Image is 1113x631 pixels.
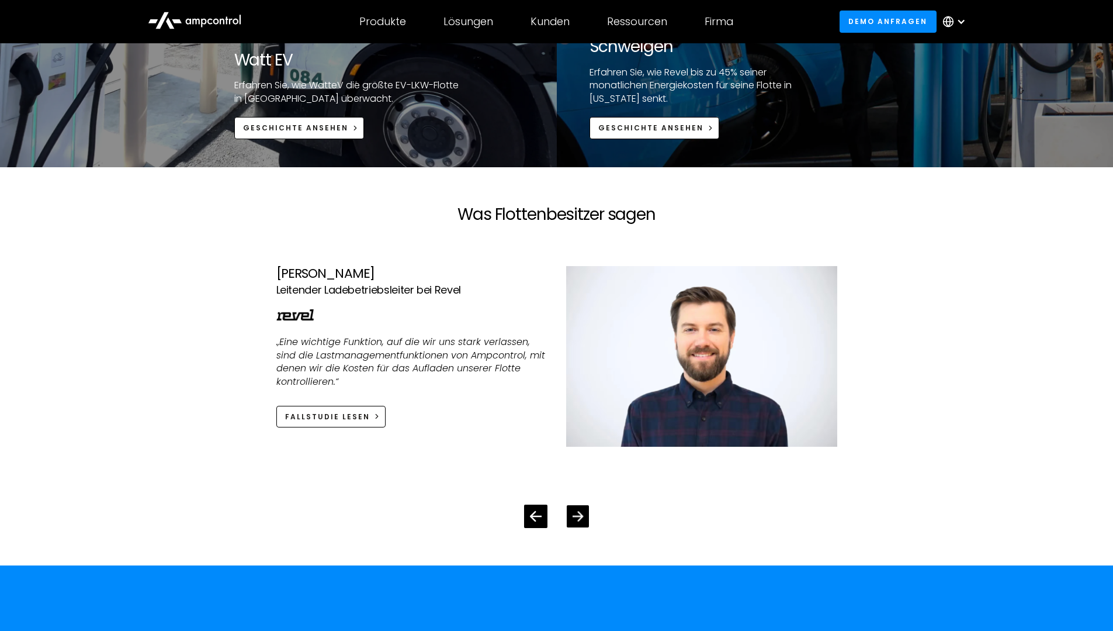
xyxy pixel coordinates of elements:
div: Kunden [531,15,570,28]
div: Lösungen [443,15,493,28]
div: Ressourcen [607,15,667,28]
p: „Eine wichtige Funktion, auf die wir uns stark verlassen, sind die Lastmanagementfunktionen von A... [276,336,547,388]
div: Produkte [359,15,406,28]
h2: Was Flottenbesitzer sagen [258,205,856,225]
div: Next slide [567,505,589,527]
div: 1 / 4 [276,247,837,466]
a: Geschichte ansehen [590,117,720,139]
h2: Watt EV [234,50,466,70]
a: Demo anfragen [840,11,937,32]
div: Firma [705,15,733,28]
div: Previous slide [524,505,547,528]
h2: Schwelgen [590,37,821,57]
div: Fallstudie lesen [285,412,370,422]
div: [PERSON_NAME] [276,266,547,281]
p: Erfahren Sie, wie Revel bis zu 45% seiner monatlichen Energiekosten für seine Flotte in [US_STATE... [590,66,821,105]
a: Geschichte ansehen [234,117,365,139]
div: Leitender Ladebetriebsleiter bei Revel [276,282,547,299]
a: Fallstudie lesen [276,406,386,427]
p: Erfahren Sie, wie WatteV die größte EV-LKW-Flotte in [GEOGRAPHIC_DATA] überwacht. [234,79,466,105]
div: Geschichte ansehen [598,123,703,133]
div: Geschichte ansehen [243,123,348,133]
